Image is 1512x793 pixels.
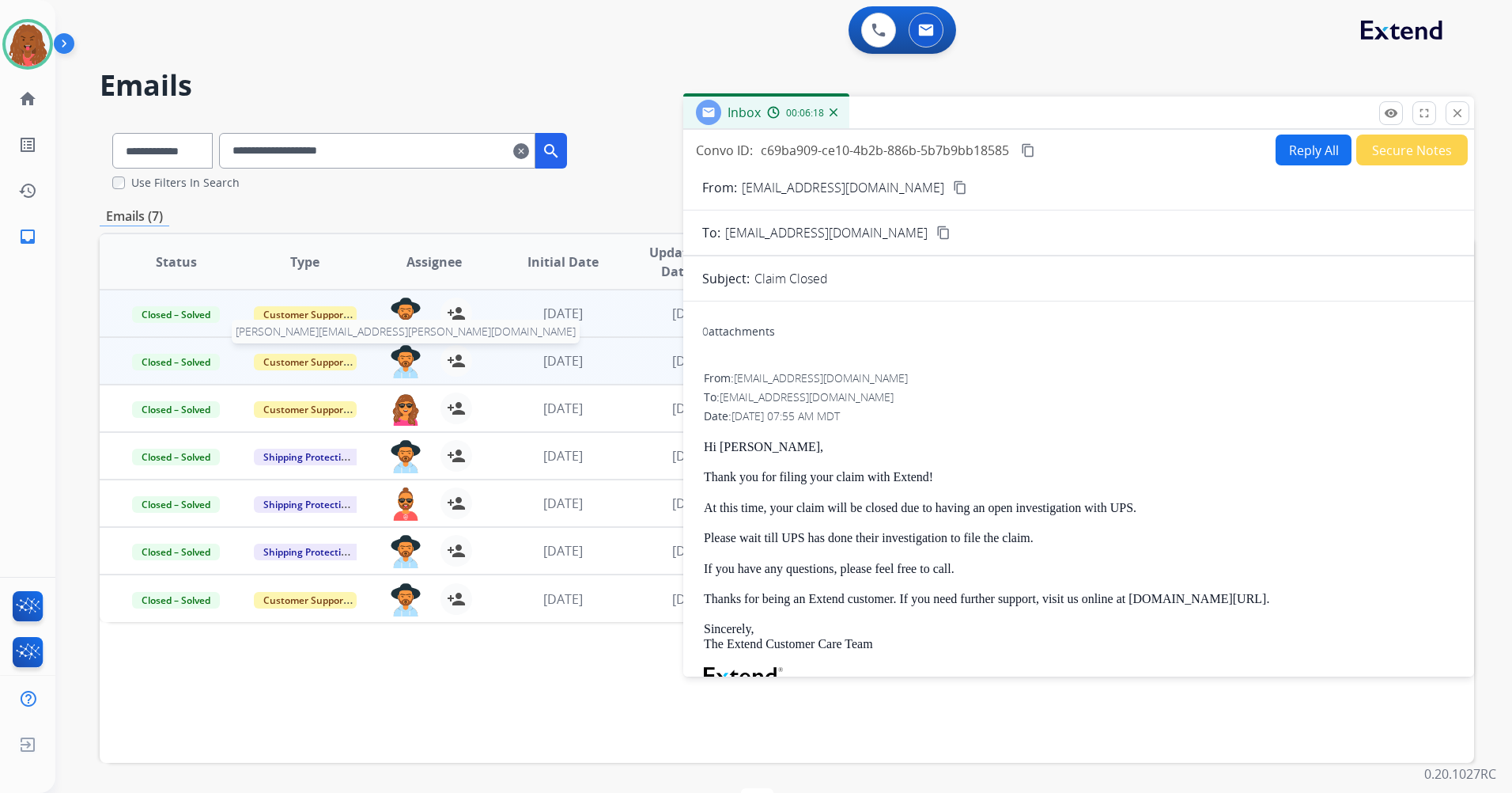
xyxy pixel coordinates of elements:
[232,320,580,343] span: [PERSON_NAME][EMAIL_ADDRESS][PERSON_NAME][DOMAIN_NAME]
[132,449,220,465] span: Closed – Solved
[390,535,421,568] img: agent-avatar
[786,107,824,120] span: 00:06:18
[720,389,894,404] span: [EMAIL_ADDRESS][DOMAIN_NAME]
[447,399,466,418] mat-icon: person_add
[543,305,583,322] span: [DATE]
[254,496,362,513] span: Shipping Protection
[542,142,561,161] mat-icon: search
[18,135,37,154] mat-icon: list_alt
[18,89,37,108] mat-icon: home
[390,345,421,378] img: agent-avatar
[742,178,944,197] p: [EMAIL_ADDRESS][DOMAIN_NAME]
[672,495,712,512] span: [DATE]
[390,298,421,331] img: agent-avatar
[254,449,362,465] span: Shipping Protection
[543,542,583,560] span: [DATE]
[132,354,220,370] span: Closed – Solved
[725,223,928,242] span: [EMAIL_ADDRESS][DOMAIN_NAME]
[513,142,529,161] mat-icon: clear
[254,306,357,323] span: Customer Support
[447,494,466,513] mat-icon: person_add
[1276,135,1351,165] button: Reply All
[702,324,709,339] span: 0
[761,142,1009,159] span: c69ba909-ce10-4b2b-886b-5b7b9bb18585
[390,440,421,473] img: agent-avatar
[543,495,583,512] span: [DATE]
[704,667,783,685] img: Extend Logo
[704,470,1453,484] p: Thank you for filing your claim with Extend!
[672,542,712,560] span: [DATE]
[704,370,1453,386] div: From:
[132,544,220,560] span: Closed – Solved
[728,104,761,121] span: Inbox
[254,401,357,418] span: Customer Support
[672,447,712,465] span: [DATE]
[731,408,840,423] span: [DATE] 07:55 AM MDT
[1356,135,1468,165] button: Secure Notes
[702,178,737,197] p: From:
[18,227,37,246] mat-icon: inbox
[936,226,951,240] mat-icon: content_copy
[156,252,197,271] span: Status
[132,306,220,323] span: Closed – Solved
[704,622,1453,651] p: Sincerely, The Extend Customer Care Team
[543,352,583,370] span: [DATE]
[704,389,1453,405] div: To:
[702,269,750,288] p: Subject:
[704,501,1453,515] p: At this time, your claim will be closed due to having an open investigation with UPS.
[702,324,775,340] div: attachments
[1384,106,1398,120] mat-icon: remove_red_eye
[672,590,712,608] span: [DATE]
[672,400,712,417] span: [DATE]
[132,592,220,609] span: Closed – Solved
[447,446,466,465] mat-icon: person_add
[390,583,421,617] img: agent-avatar
[390,393,421,426] img: agent-avatar
[734,370,908,385] span: [EMAIL_ADDRESS][DOMAIN_NAME]
[18,181,37,200] mat-icon: history
[1424,765,1496,784] p: 0.20.1027RC
[527,252,599,271] span: Initial Date
[131,175,240,191] label: Use Filters In Search
[447,590,466,609] mat-icon: person_add
[672,352,712,370] span: [DATE]
[254,592,357,609] span: Customer Support
[953,180,967,195] mat-icon: content_copy
[406,252,462,271] span: Assignee
[641,243,712,281] span: Updated Date
[1450,106,1465,120] mat-icon: close
[132,496,220,513] span: Closed – Solved
[702,223,720,242] p: To:
[100,207,169,226] p: Emails (7)
[447,351,466,370] mat-icon: person_add
[6,22,50,66] img: avatar
[543,400,583,417] span: [DATE]
[447,304,466,323] mat-icon: person_add
[704,408,1453,424] div: Date:
[672,305,712,322] span: [DATE]
[390,345,421,377] button: [PERSON_NAME][EMAIL_ADDRESS][PERSON_NAME][DOMAIN_NAME]
[290,252,319,271] span: Type
[1021,143,1035,157] mat-icon: content_copy
[132,401,220,418] span: Closed – Solved
[754,269,828,288] p: Claim Closed
[704,592,1453,606] p: Thanks for being an Extend customer. If you need further support, visit us online at [DOMAIN_NAME...
[704,531,1453,545] p: Please wait till UPS has done their investigation to file the claim.
[696,141,753,160] p: Convo ID:
[100,70,1474,101] h2: Emails
[390,488,421,521] img: agent-avatar
[543,590,583,608] span: [DATE]
[1417,106,1431,120] mat-icon: fullscreen
[543,447,583,465] span: [DATE]
[447,541,466,560] mat-icon: person_add
[254,544,362,560] span: Shipping Protection
[704,440,1453,454] p: Hi [PERSON_NAME],
[254,354,357,370] span: Customer Support
[704,562,1453,576] p: If you have any questions, please feel free to call.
